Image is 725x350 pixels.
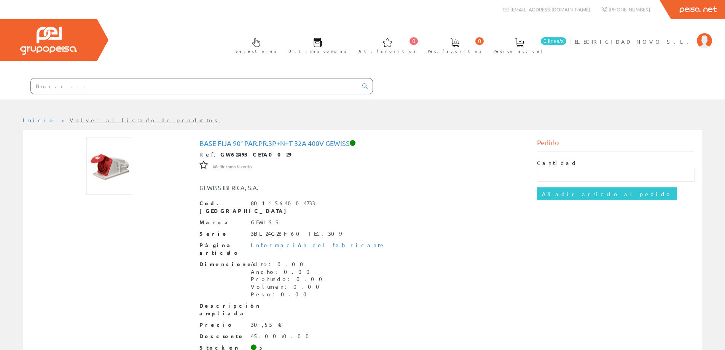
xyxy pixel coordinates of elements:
span: 0 [410,37,418,45]
label: Cantidad [537,159,577,167]
div: 8011564004733 [251,200,315,207]
div: Volumen: 0.00 [251,283,327,291]
div: Peso: 0.00 [251,291,327,298]
a: Información del fabricante [251,241,386,248]
h1: Base Fija 90° Par.pr.3p+n+t 32a 400v Gewiss [199,139,526,147]
div: 30,55 € [251,321,282,329]
span: Marca [199,219,245,226]
div: Alto: 0.00 [251,261,327,268]
span: 0 [475,37,484,45]
div: Ref. [199,151,526,158]
div: 3BL24G26F 60 IEC.309 [251,230,341,238]
span: Art. favoritos [359,47,416,55]
a: ELECTRICIDAD NOVO S.L. [575,32,712,39]
a: Añadir como favorito [212,163,252,169]
a: Selectores [228,32,280,58]
span: Ped. favoritos [428,47,482,55]
span: Dimensiones [199,261,245,268]
div: 45.00+0.00 [251,332,314,340]
span: Últimas compras [288,47,347,55]
div: Ancho: 0.00 [251,268,327,276]
span: Serie [199,230,245,238]
img: Grupo Peisa [20,27,77,55]
input: Buscar ... [31,78,358,94]
div: GEWISS IBERICA, S.A. [194,183,391,192]
strong: GW62493 CETA0029 [220,151,291,158]
span: Selectores [236,47,277,55]
div: Profundo: 0.00 [251,275,327,283]
img: Foto artículo Base Fija 90° Par.pr.3p+n+t 32a 400v Gewiss (120.39473684211x150) [86,137,132,195]
a: Volver al listado de productos [70,117,220,123]
span: Pedido actual [494,47,545,55]
span: Descripción ampliada [199,302,245,317]
a: Últimas compras [281,32,351,58]
a: Inicio [23,117,55,123]
span: ELECTRICIDAD NOVO S.L. [575,38,693,45]
span: [PHONE_NUMBER] [609,6,650,13]
div: Pedido [537,137,695,152]
span: 0 línea/s [541,37,566,45]
input: Añadir artículo al pedido [537,187,677,200]
span: Descuento [199,332,245,340]
span: Precio [199,321,245,329]
div: GEWISS [251,219,282,226]
span: Añadir como favorito [212,164,252,170]
span: Página artículo [199,241,245,257]
span: [EMAIL_ADDRESS][DOMAIN_NAME] [510,6,590,13]
span: Cod. [GEOGRAPHIC_DATA] [199,200,245,215]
